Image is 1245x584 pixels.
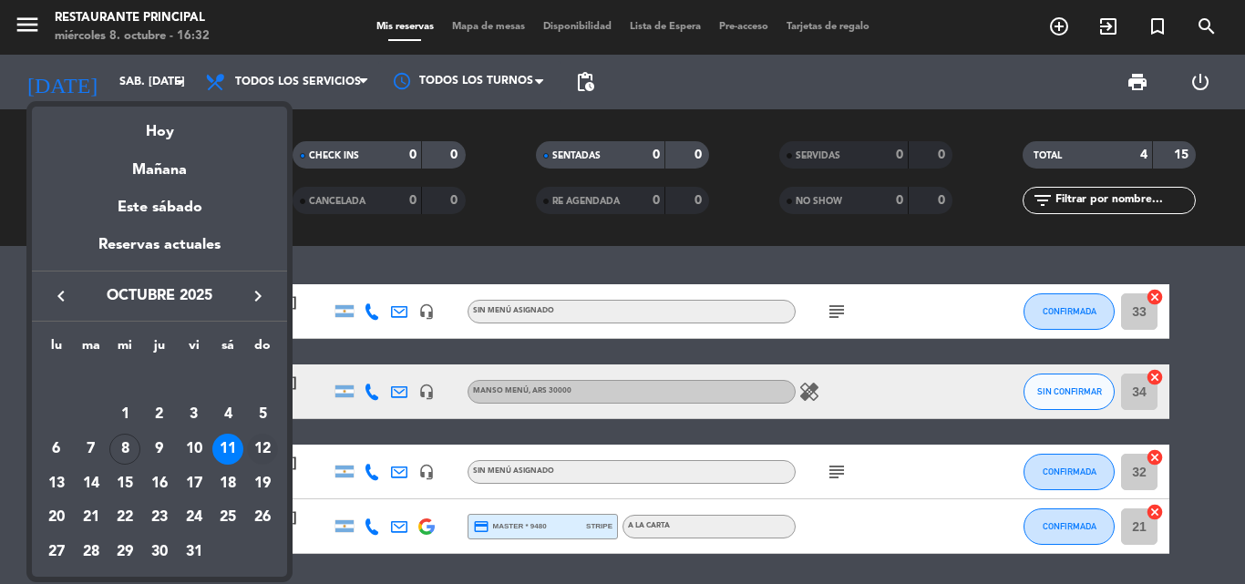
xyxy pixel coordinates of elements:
div: 3 [179,399,210,430]
td: 27 de octubre de 2025 [39,535,74,569]
td: 13 de octubre de 2025 [39,466,74,501]
button: keyboard_arrow_left [45,284,77,308]
th: martes [74,335,108,364]
th: lunes [39,335,74,364]
div: 6 [41,434,72,465]
td: OCT. [39,364,280,398]
div: 4 [212,399,243,430]
i: keyboard_arrow_left [50,285,72,307]
th: sábado [211,335,246,364]
td: 7 de octubre de 2025 [74,432,108,466]
div: 2 [144,399,175,430]
td: 15 de octubre de 2025 [108,466,142,501]
div: 27 [41,537,72,568]
td: 29 de octubre de 2025 [108,535,142,569]
td: 4 de octubre de 2025 [211,398,246,433]
div: 5 [247,399,278,430]
div: 11 [212,434,243,465]
div: 30 [144,537,175,568]
div: 17 [179,468,210,499]
td: 9 de octubre de 2025 [142,432,177,466]
td: 22 de octubre de 2025 [108,501,142,536]
div: 28 [76,537,107,568]
div: 8 [109,434,140,465]
div: 21 [76,502,107,533]
div: Este sábado [32,182,287,233]
td: 5 de octubre de 2025 [245,398,280,433]
td: 31 de octubre de 2025 [177,535,211,569]
div: 24 [179,502,210,533]
td: 23 de octubre de 2025 [142,501,177,536]
div: 12 [247,434,278,465]
div: 16 [144,468,175,499]
td: 11 de octubre de 2025 [211,432,246,466]
div: Reservas actuales [32,233,287,271]
div: 23 [144,502,175,533]
i: keyboard_arrow_right [247,285,269,307]
td: 3 de octubre de 2025 [177,398,211,433]
div: 29 [109,537,140,568]
td: 20 de octubre de 2025 [39,501,74,536]
th: jueves [142,335,177,364]
div: Mañana [32,145,287,182]
div: 13 [41,468,72,499]
div: 20 [41,502,72,533]
td: 14 de octubre de 2025 [74,466,108,501]
div: 1 [109,399,140,430]
div: 31 [179,537,210,568]
td: 25 de octubre de 2025 [211,501,246,536]
td: 17 de octubre de 2025 [177,466,211,501]
td: 10 de octubre de 2025 [177,432,211,466]
td: 8 de octubre de 2025 [108,432,142,466]
td: 19 de octubre de 2025 [245,466,280,501]
td: 26 de octubre de 2025 [245,501,280,536]
td: 12 de octubre de 2025 [245,432,280,466]
div: 9 [144,434,175,465]
td: 6 de octubre de 2025 [39,432,74,466]
button: keyboard_arrow_right [242,284,274,308]
th: viernes [177,335,211,364]
td: 16 de octubre de 2025 [142,466,177,501]
div: 26 [247,502,278,533]
div: Hoy [32,107,287,144]
span: octubre 2025 [77,284,242,308]
div: 25 [212,502,243,533]
td: 2 de octubre de 2025 [142,398,177,433]
div: 10 [179,434,210,465]
td: 28 de octubre de 2025 [74,535,108,569]
div: 18 [212,468,243,499]
th: domingo [245,335,280,364]
td: 24 de octubre de 2025 [177,501,211,536]
div: 7 [76,434,107,465]
td: 21 de octubre de 2025 [74,501,108,536]
div: 15 [109,468,140,499]
div: 19 [247,468,278,499]
div: 22 [109,502,140,533]
th: miércoles [108,335,142,364]
td: 18 de octubre de 2025 [211,466,246,501]
td: 1 de octubre de 2025 [108,398,142,433]
td: 30 de octubre de 2025 [142,535,177,569]
div: 14 [76,468,107,499]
